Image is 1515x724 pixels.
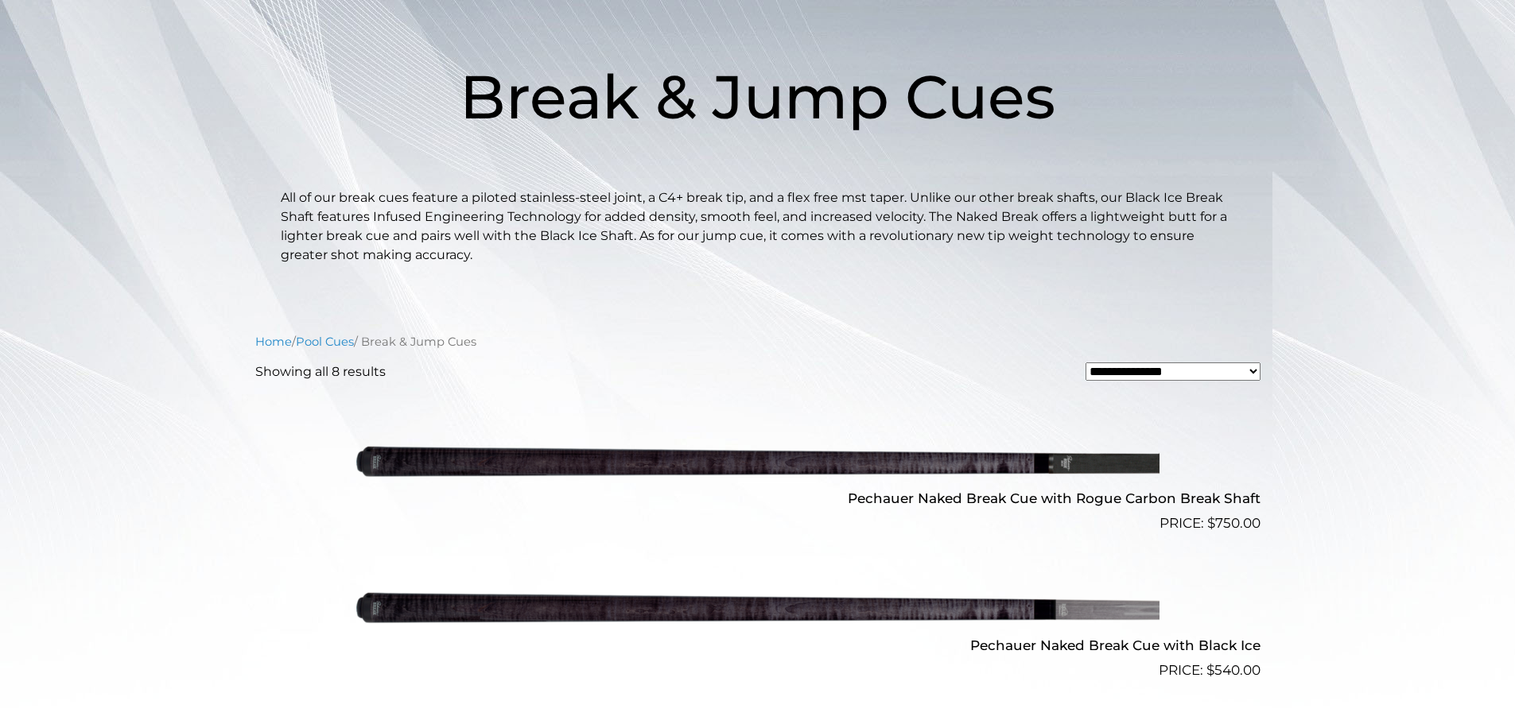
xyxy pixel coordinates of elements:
span: Break & Jump Cues [460,60,1055,134]
span: $ [1206,662,1214,678]
bdi: 750.00 [1207,515,1261,531]
img: Pechauer Naked Break Cue with Black Ice [356,540,1160,674]
select: Shop order [1086,362,1261,381]
span: $ [1207,515,1215,531]
h2: Pechauer Naked Break Cue with Black Ice [255,630,1261,660]
a: Pechauer Naked Break Cue with Rogue Carbon Break Shaft $750.00 [255,394,1261,534]
a: Pool Cues [296,335,354,349]
a: Home [255,335,292,349]
a: Pechauer Naked Break Cue with Black Ice $540.00 [255,540,1261,680]
p: Showing all 8 results [255,362,386,381]
bdi: 540.00 [1206,662,1261,678]
img: Pechauer Naked Break Cue with Rogue Carbon Break Shaft [356,394,1160,528]
h2: Pechauer Naked Break Cue with Rogue Carbon Break Shaft [255,484,1261,513]
nav: Breadcrumb [255,333,1261,350]
p: All of our break cues feature a piloted stainless-steel joint, a C4+ break tip, and a flex free m... [281,188,1235,265]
